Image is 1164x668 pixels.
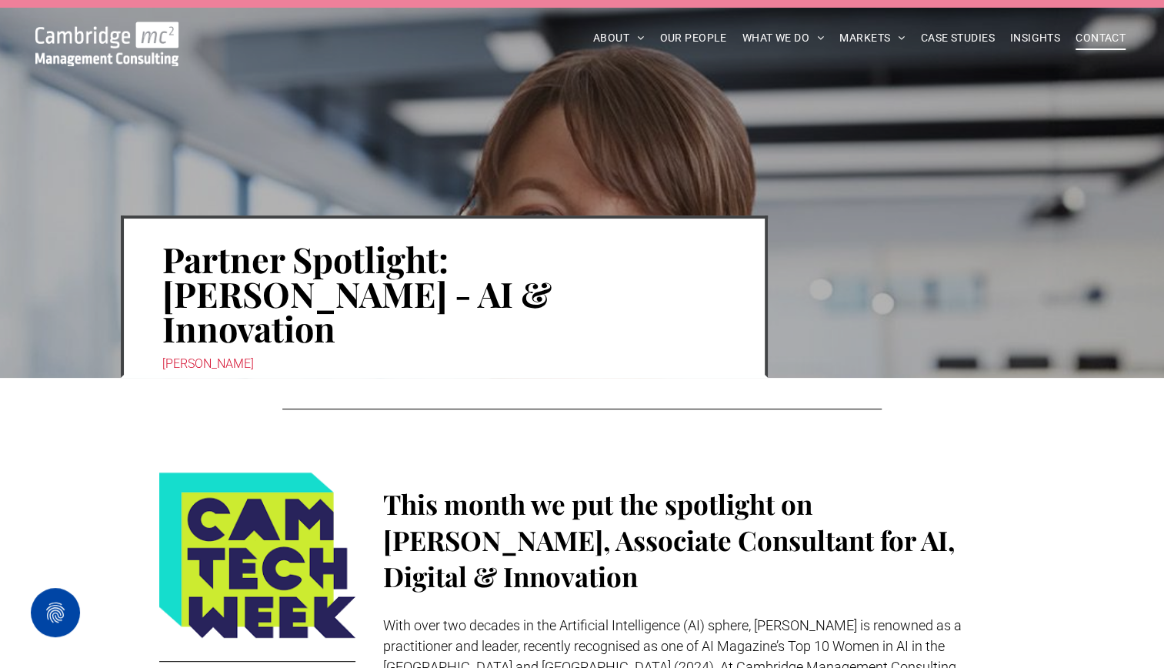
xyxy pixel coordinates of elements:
[1076,26,1126,50] span: CONTACT
[35,24,178,40] a: Your Business Transformed | Cambridge Management Consulting
[1002,26,1068,50] a: INSIGHTS
[162,240,726,347] h1: Partner Spotlight: [PERSON_NAME] - AI & Innovation
[162,353,726,375] div: [PERSON_NAME]
[35,22,178,66] img: Go to Homepage
[383,486,955,594] span: This month we put the spotlight on [PERSON_NAME], Associate Consultant for AI, Digital & Innovation
[735,26,832,50] a: WHAT WE DO
[1068,26,1133,50] a: CONTACT
[159,473,355,638] img: A graphic logo with the words CAM TECH WEEK in bold, dark blue capital letters on a lime green an...
[585,26,652,50] a: ABOUT
[913,26,1002,50] a: CASE STUDIES
[832,26,912,50] a: MARKETS
[652,26,734,50] a: OUR PEOPLE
